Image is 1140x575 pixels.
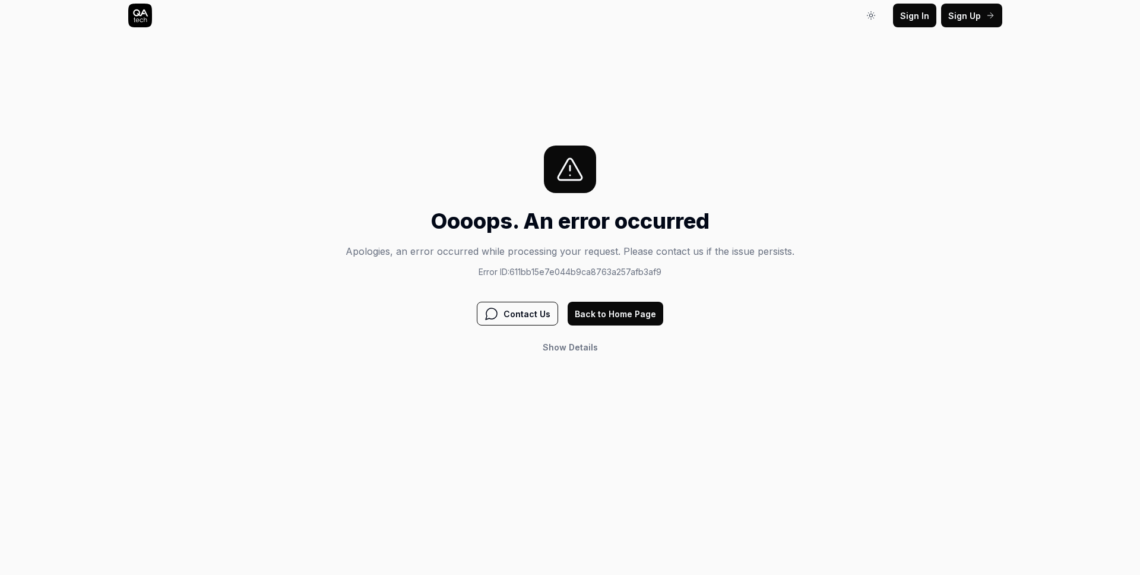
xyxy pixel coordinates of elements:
span: Show [543,342,566,352]
p: Apologies, an error occurred while processing your request. Please contact us if the issue persists. [346,244,794,258]
span: Details [569,342,598,352]
p: Error ID: 611bb15e7e044b9ca8763a257afb3af9 [346,266,794,278]
button: Sign Up [941,4,1002,27]
button: Back to Home Page [568,302,663,326]
button: Sign In [893,4,936,27]
span: Sign In [900,10,929,22]
h1: Oooops. An error occurred [346,205,794,237]
button: Contact Us [477,302,558,326]
span: Sign Up [948,10,981,22]
button: Show Details [536,335,605,359]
